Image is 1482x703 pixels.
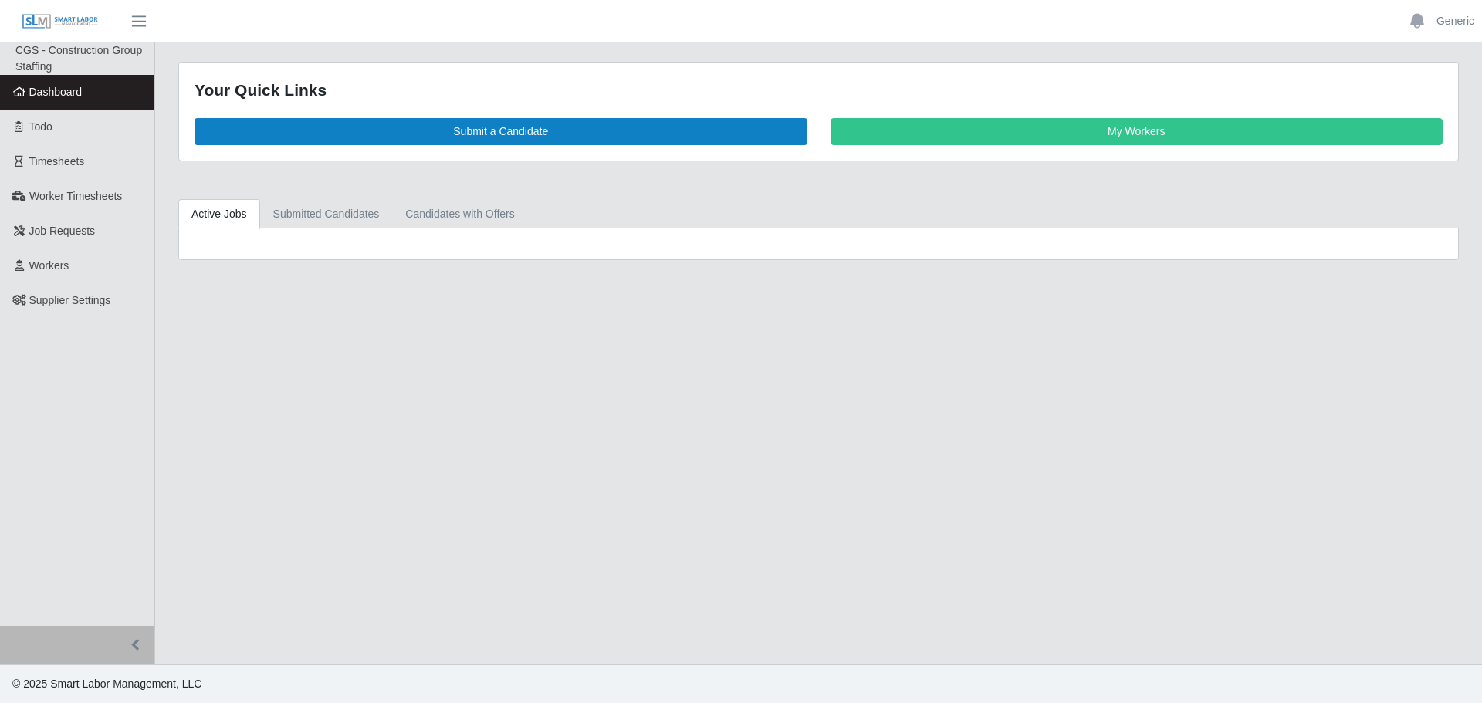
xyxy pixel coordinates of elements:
a: Candidates with Offers [392,199,527,229]
a: Generic [1436,13,1474,29]
span: Dashboard [29,86,83,98]
a: Submitted Candidates [260,199,393,229]
span: Supplier Settings [29,294,111,306]
div: Your Quick Links [195,78,1443,103]
a: Active Jobs [178,199,260,229]
span: Todo [29,120,52,133]
span: © 2025 Smart Labor Management, LLC [12,678,201,690]
a: Submit a Candidate [195,118,807,145]
a: My Workers [831,118,1443,145]
span: CGS - Construction Group Staffing [15,44,142,73]
span: Job Requests [29,225,96,237]
span: Worker Timesheets [29,190,122,202]
span: Workers [29,259,69,272]
img: SLM Logo [22,13,99,30]
span: Timesheets [29,155,85,167]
